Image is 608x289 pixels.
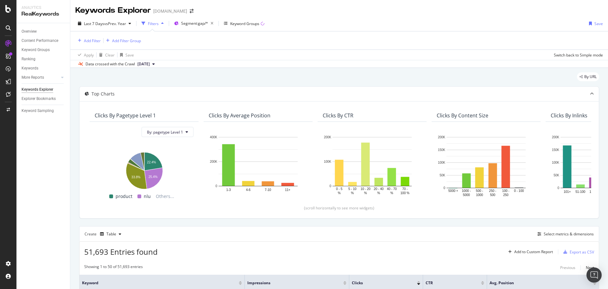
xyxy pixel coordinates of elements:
[75,37,101,44] button: Add Filter
[172,18,216,29] button: Segment:gap/*
[104,21,126,26] span: vs Prev. Year
[462,189,471,193] text: 1000 -
[22,74,44,81] div: More Reports
[105,52,115,58] div: Clear
[97,50,115,60] button: Clear
[181,21,208,26] span: Segment: gap/*
[84,38,101,43] div: Add Filter
[139,18,166,29] button: Filters
[117,50,134,60] button: Save
[552,148,560,152] text: 150K
[104,37,141,44] button: Add Filter Group
[437,134,535,198] svg: A chart.
[438,148,446,152] text: 150K
[246,188,251,192] text: 4-6
[153,8,187,14] div: [DOMAIN_NAME]
[554,52,603,58] div: Switch back to Simple mode
[514,250,553,254] div: Add to Custom Report
[535,230,594,238] button: Select metrics & dimensions
[324,160,332,163] text: 100K
[502,189,510,193] text: 100 -
[561,247,594,257] button: Export as CSV
[438,161,446,164] text: 100K
[95,149,193,190] svg: A chart.
[84,264,143,272] div: Showing 1 to 50 of 51,693 entries
[22,28,37,35] div: Overview
[575,190,586,194] text: 51-100
[401,191,409,195] text: 100 %
[437,112,488,119] div: Clicks By Content Size
[84,246,158,257] span: 51,693 Entries found
[577,72,599,81] div: legacy label
[95,112,156,119] div: Clicks By pagetype Level 1
[85,229,124,239] div: Create
[209,112,270,119] div: Clicks By Average Position
[490,280,584,286] span: Avg. Position
[98,229,124,239] button: Table
[230,21,259,26] div: Keyword Groups
[551,112,587,119] div: Clicks By Inlinks
[503,193,509,197] text: 250
[336,187,342,191] text: 0 - 5
[586,18,603,29] button: Save
[377,191,380,195] text: %
[551,50,603,60] button: Switch back to Simple mode
[489,189,496,193] text: 250 -
[361,187,371,191] text: 10 - 20
[22,108,54,114] div: Keyword Sampling
[584,75,597,79] span: By URL
[210,135,218,139] text: 400K
[560,265,575,270] div: Previous
[84,52,94,58] div: Apply
[148,21,159,26] div: Filters
[22,56,35,62] div: Ranking
[116,193,132,200] span: product
[338,191,341,195] text: %
[147,161,156,164] text: 22.4%
[323,134,421,195] svg: A chart.
[22,86,66,93] a: Keywords Explorer
[247,280,334,286] span: Impressions
[265,188,271,192] text: 7-10
[210,160,218,163] text: 200K
[22,37,66,44] a: Content Performance
[215,184,217,188] text: 0
[552,135,560,139] text: 200K
[22,28,66,35] a: Overview
[147,129,183,135] span: By: pagetype Level 1
[75,50,94,60] button: Apply
[352,280,408,286] span: Clicks
[22,86,53,93] div: Keywords Explorer
[142,127,193,137] button: By: pagetype Level 1
[87,205,591,211] div: (scroll horizontally to see more widgets)
[190,9,193,13] div: arrow-right-arrow-left
[22,47,50,53] div: Keyword Groups
[22,65,38,72] div: Keywords
[22,108,66,114] a: Keyword Sampling
[490,193,495,197] text: 500
[22,74,59,81] a: More Reports
[22,65,66,72] a: Keywords
[22,95,66,102] a: Explorer Bookmarks
[209,134,307,195] svg: A chart.
[75,5,151,16] div: Keywords Explorer
[285,188,290,192] text: 11+
[125,52,134,58] div: Save
[586,264,594,272] button: Next
[594,21,603,26] div: Save
[75,18,134,29] button: Last 7 DaysvsPrev. Year
[329,184,331,188] text: 0
[221,18,267,29] button: Keyword Groups
[476,193,483,197] text: 1000
[324,135,332,139] text: 200K
[106,232,116,236] div: Table
[390,191,393,195] text: %
[112,38,141,43] div: Add Filter Group
[514,189,524,193] text: 0 - 100
[570,249,594,255] div: Export as CSV
[586,265,594,270] div: Next
[22,5,65,10] div: Analytics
